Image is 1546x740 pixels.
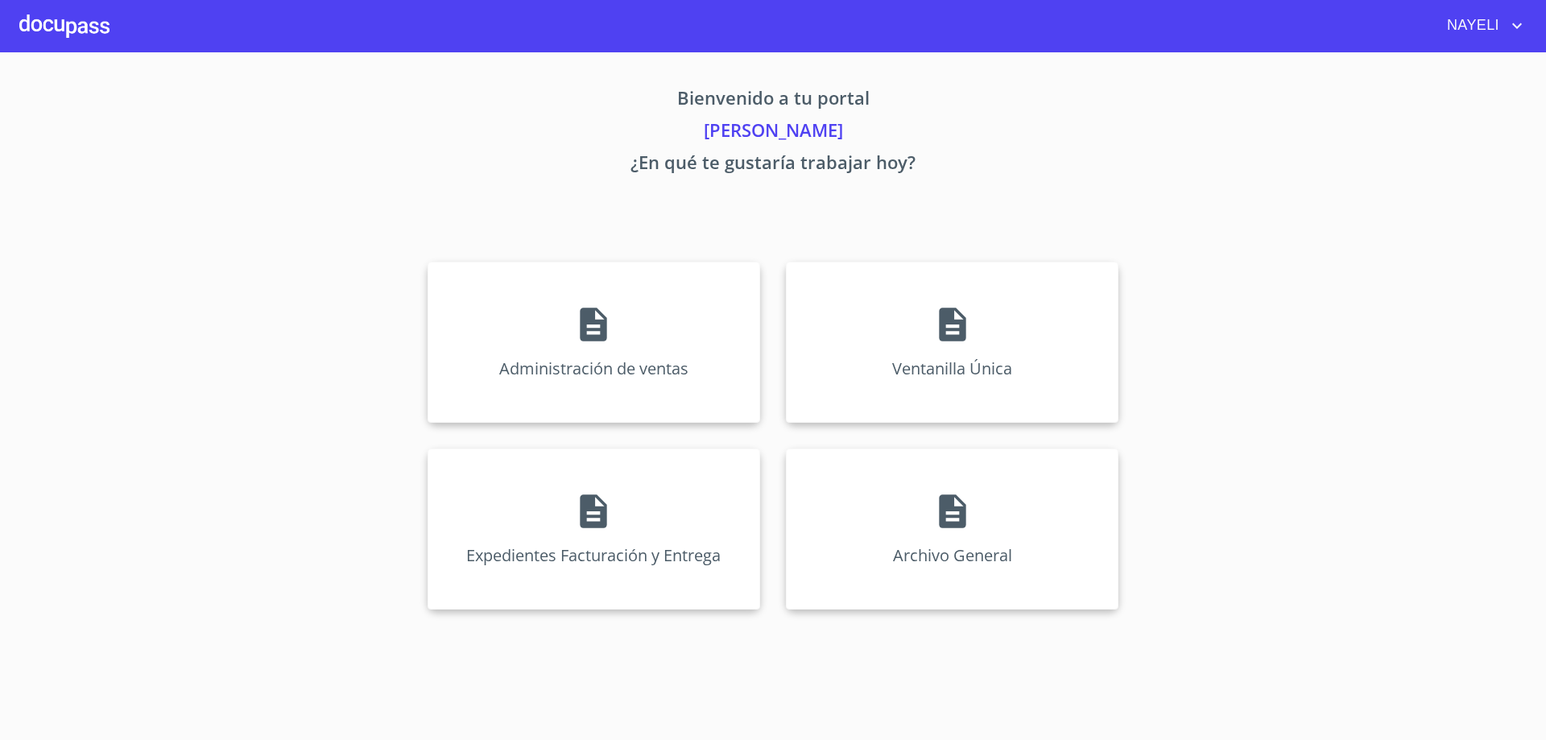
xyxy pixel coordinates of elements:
[892,358,1012,379] p: Ventanilla Única
[277,85,1269,117] p: Bienvenido a tu portal
[466,544,721,566] p: Expedientes Facturación y Entrega
[499,358,688,379] p: Administración de ventas
[1435,13,1507,39] span: NAYELI
[277,117,1269,149] p: [PERSON_NAME]
[893,544,1012,566] p: Archivo General
[1435,13,1527,39] button: account of current user
[277,149,1269,181] p: ¿En qué te gustaría trabajar hoy?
